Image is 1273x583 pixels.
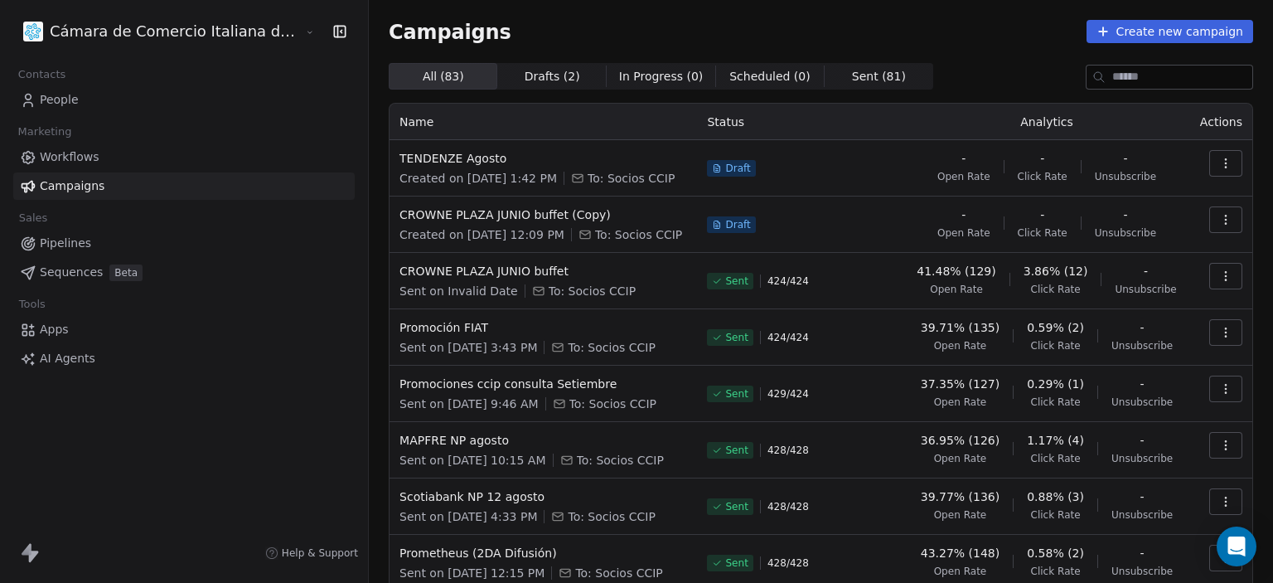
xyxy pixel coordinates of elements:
a: Pipelines [13,230,355,257]
span: Created on [DATE] 12:09 PM [399,226,564,243]
span: Sent [725,387,748,401]
button: Create new campaign [1087,20,1253,43]
span: CROWNE PLAZA JUNIO buffet [399,263,687,279]
span: Open Rate [937,170,990,183]
span: Unsubscribe [1111,508,1173,522]
span: 424 / 424 [767,331,809,344]
span: Open Rate [934,396,987,409]
span: Unsubscribe [1111,339,1173,352]
span: 41.48% (129) [917,263,995,279]
span: To: Socios CCIP [568,508,655,525]
span: Sent [725,444,748,457]
a: Apps [13,316,355,343]
span: 39.77% (136) [921,488,1000,505]
span: MAPFRE NP agosto [399,432,687,449]
span: 0.58% (2) [1027,545,1084,561]
span: Open Rate [934,508,987,522]
span: CROWNE PLAZA JUNIO buffet (Copy) [399,206,687,223]
span: Click Rate [1030,283,1080,296]
span: Draft [725,218,750,231]
span: 0.88% (3) [1027,488,1084,505]
span: Promoción FIAT [399,319,687,336]
span: Campaigns [389,20,511,43]
span: 424 / 424 [767,274,809,288]
th: Analytics [904,104,1188,140]
span: - [1040,206,1044,223]
span: 0.29% (1) [1027,376,1084,392]
span: Click Rate [1030,339,1080,352]
span: Click Rate [1030,508,1080,522]
span: Sent on [DATE] 10:15 AM [399,452,545,469]
span: 0.59% (2) [1027,319,1084,336]
span: 428 / 428 [767,444,809,457]
span: Scotiabank NP 12 agosto [399,488,687,505]
span: Apps [40,321,69,338]
span: - [1040,150,1044,167]
span: Cámara de Comercio Italiana del [GEOGRAPHIC_DATA] [50,21,301,42]
span: Unsubscribe [1111,565,1173,578]
span: 37.35% (127) [921,376,1000,392]
span: Campaigns [40,177,104,195]
span: To: Socios CCIP [577,452,664,469]
span: - [961,206,966,223]
span: Open Rate [934,339,987,352]
a: Help & Support [265,547,358,560]
span: Beta [109,265,143,281]
img: WhatsApp%20Image%202021-08-27%20at%2009.37.39.png [23,22,43,41]
span: Draft [725,162,750,175]
span: Click Rate [1018,226,1067,240]
span: 428 / 428 [767,556,809,570]
span: Help & Support [282,547,358,560]
span: Click Rate [1018,170,1067,183]
th: Name [390,104,697,140]
span: To: Socios CCIP [575,565,662,581]
span: - [1140,545,1145,561]
span: Prometheus (2DA Difusión) [399,545,687,561]
span: 428 / 428 [767,500,809,513]
span: TENDENZE Agosto [399,150,687,167]
span: Marketing [11,119,79,144]
span: Unsubscribe [1115,283,1176,296]
span: - [1140,488,1145,505]
span: To: Socios CCIP [549,283,636,299]
span: Drafts ( 2 ) [525,68,580,85]
a: Campaigns [13,172,355,200]
span: - [1123,150,1127,167]
span: 3.86% (12) [1024,263,1088,279]
span: Sent ( 81 ) [852,68,906,85]
a: People [13,86,355,114]
span: Created on [DATE] 1:42 PM [399,170,557,187]
span: 1.17% (4) [1027,432,1084,449]
span: Click Rate [1030,452,1080,465]
span: Sent [725,556,748,570]
span: Sent [725,274,748,288]
span: Scheduled ( 0 ) [729,68,811,85]
span: Sent on [DATE] 4:33 PM [399,508,537,525]
span: Unsubscribe [1111,452,1173,465]
span: - [1140,319,1145,336]
span: Sales [12,206,55,231]
span: Workflows [40,148,99,166]
span: Sent [725,331,748,344]
span: In Progress ( 0 ) [619,68,704,85]
span: 429 / 424 [767,387,809,401]
span: - [1140,376,1145,392]
span: 39.71% (135) [921,319,1000,336]
span: Sequences [40,264,103,281]
span: - [1123,206,1127,223]
span: - [961,150,966,167]
span: 36.95% (126) [921,432,1000,449]
span: To: Socios CCIP [595,226,682,243]
span: Sent on [DATE] 3:43 PM [399,339,537,356]
span: Open Rate [930,283,983,296]
span: Unsubscribe [1095,170,1156,183]
a: Workflows [13,143,355,171]
span: AI Agents [40,350,95,367]
span: Sent on Invalid Date [399,283,518,299]
span: Click Rate [1030,565,1080,578]
span: - [1140,432,1145,449]
span: Contacts [11,62,73,87]
span: Open Rate [934,565,987,578]
span: Sent [725,500,748,513]
span: To: Socios CCIP [568,339,655,356]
